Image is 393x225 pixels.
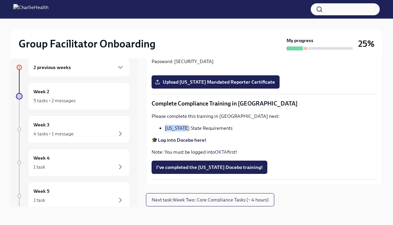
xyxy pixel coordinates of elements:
[33,197,45,203] div: 1 task
[16,149,130,177] a: Week 41 task
[165,125,377,131] li: [US_STATE] State Requirements
[33,121,49,128] h6: Week 3
[156,79,275,85] span: Upload [US_STATE] Mandated Reporter Certificate
[33,64,71,71] h6: 2 previous weeks
[358,38,374,50] h3: 25%
[152,100,377,108] p: Complete Compliance Training in [GEOGRAPHIC_DATA]
[287,37,313,44] strong: My progress
[33,97,76,104] div: 5 tasks • 2 messages
[152,149,377,155] p: Note: You must be logged into first!
[146,193,274,206] button: Next task:Week Two: Core Compliance Tasks (~ 4 hours)
[152,75,280,89] label: Upload [US_STATE] Mandated Reporter Certificate
[215,149,227,155] a: OKTA
[156,164,263,171] span: I've completed the [US_STATE] Docebo training!
[152,113,377,119] p: Please complete this training in [GEOGRAPHIC_DATA] next:
[152,161,267,174] button: I've completed the [US_STATE] Docebo training!
[13,4,48,15] img: CharlieHealth
[33,164,45,170] div: 1 task
[19,37,156,50] h2: Group Facilitator Onboarding
[152,196,269,203] span: Next task : Week Two: Core Compliance Tasks (~ 4 hours)
[33,154,50,162] h6: Week 4
[152,137,377,143] p: 🎓
[16,82,130,110] a: Week 25 tasks • 2 messages
[158,137,206,143] a: Log into Docebo here!
[16,115,130,143] a: Week 34 tasks • 1 message
[33,187,49,195] h6: Week 5
[33,88,49,95] h6: Week 2
[16,182,130,210] a: Week 51 task
[28,58,130,77] div: 2 previous weeks
[33,130,74,137] div: 4 tasks • 1 message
